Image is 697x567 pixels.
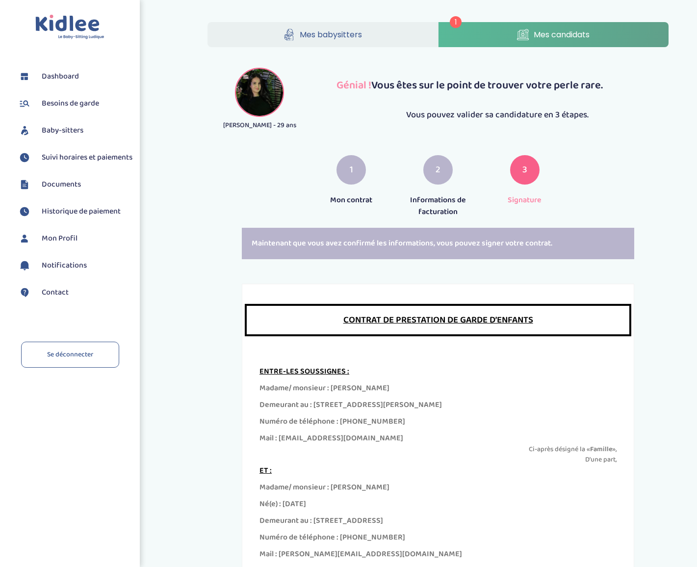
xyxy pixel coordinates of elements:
b: Famille [590,444,612,455]
span: Notifications [42,260,87,271]
a: Dashboard [17,69,132,84]
p: Mon contrat [315,194,387,206]
div: CONTRAT DE PRESTATION DE GARDE D’ENFANTS [245,304,631,336]
div: Madame/ monsieur : [PERSON_NAME] [259,382,617,394]
a: Se déconnecter [21,342,119,368]
span: Génial ! [336,77,371,94]
div: Numéro de téléphone : [PHONE_NUMBER] [259,532,617,543]
p: Ci-après désigné la « », D’une part, [259,444,617,465]
img: besoin.svg [17,96,32,111]
span: 1 [450,16,462,28]
span: Suivi horaires et paiements [42,152,132,163]
span: 2 [436,163,440,177]
span: Baby-sitters [42,125,83,136]
div: Mail : [PERSON_NAME][EMAIL_ADDRESS][DOMAIN_NAME] [259,548,617,560]
span: 3 [522,163,527,177]
span: Mon Profil [42,233,77,244]
img: profil.svg [17,231,32,246]
div: ET : [259,465,617,477]
a: Documents [17,177,132,192]
img: suivihoraire.svg [17,204,32,219]
p: Informations de facturation [402,194,474,218]
p: Vous pouvez valider sa candidature en 3 étapes. [327,108,669,122]
span: 1 [350,163,353,177]
div: Numéro de téléphone : [PHONE_NUMBER] [259,416,617,428]
div: Mail : [EMAIL_ADDRESS][DOMAIN_NAME] [259,432,617,444]
p: [PERSON_NAME] - 29 ans [207,120,312,131]
p: Vous êtes sur le point de trouver votre perle rare. [327,78,669,94]
img: documents.svg [17,177,32,192]
a: Mon Profil [17,231,132,246]
img: dashboard.svg [17,69,32,84]
span: Besoins de garde [42,98,99,109]
a: Suivi horaires et paiements [17,150,132,165]
a: Mes candidats [439,22,669,47]
p: Signature [489,194,561,206]
span: Contact [42,287,69,298]
a: Baby-sitters [17,123,132,138]
span: Mes candidats [534,28,590,41]
a: Notifications [17,258,132,273]
div: Maintenant que vous avez confirmé les informations, vous pouvez signer votre contrat. [242,228,634,259]
span: Mes babysitters [300,28,362,41]
div: Madame/ monsieur : [PERSON_NAME] [259,482,617,493]
span: Documents [42,179,81,190]
img: babysitters.svg [17,123,32,138]
img: notification.svg [17,258,32,273]
div: ENTRE-LES SOUSSIGNES : [259,366,617,378]
a: Historique de paiement [17,204,132,219]
a: Contact [17,285,132,300]
div: Demeurant au : [STREET_ADDRESS] [259,515,617,527]
a: Besoins de garde [17,96,132,111]
span: Dashboard [42,71,79,82]
div: Demeurant au : [STREET_ADDRESS][PERSON_NAME] [259,399,617,411]
img: suivihoraire.svg [17,150,32,165]
div: Né(e) : [DATE] [259,498,617,510]
a: Mes babysitters [207,22,438,47]
img: logo.svg [35,15,104,40]
span: Historique de paiement [42,206,121,217]
img: contact.svg [17,285,32,300]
